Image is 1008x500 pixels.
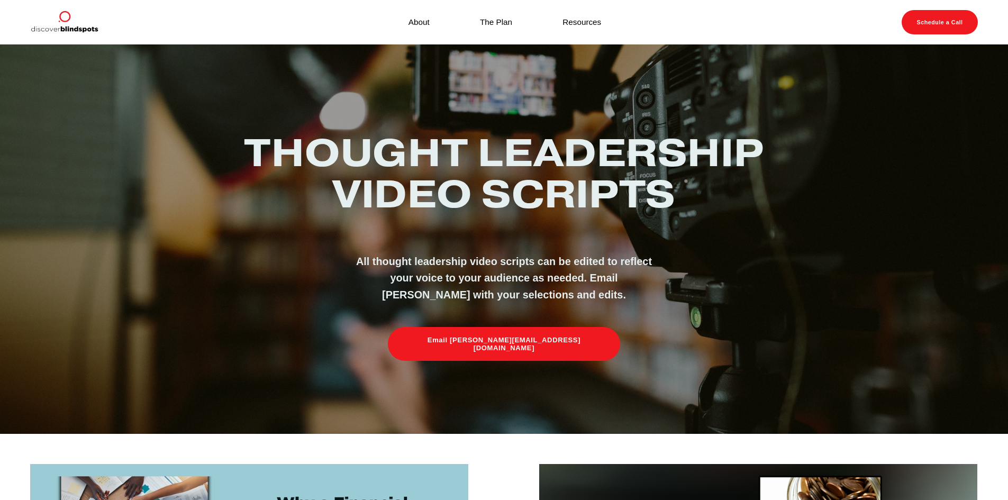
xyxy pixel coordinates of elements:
[30,10,98,34] img: Discover Blind Spots
[388,327,620,361] a: Email [PERSON_NAME][EMAIL_ADDRESS][DOMAIN_NAME]
[562,15,601,29] a: Resources
[229,132,779,215] h2: Thought Leadership Video Scripts
[356,256,655,301] strong: All thought leadership video scripts can be edited to reflect your voice to your audience as need...
[480,15,512,29] a: The Plan
[408,15,430,29] a: About
[902,10,978,34] a: Schedule a Call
